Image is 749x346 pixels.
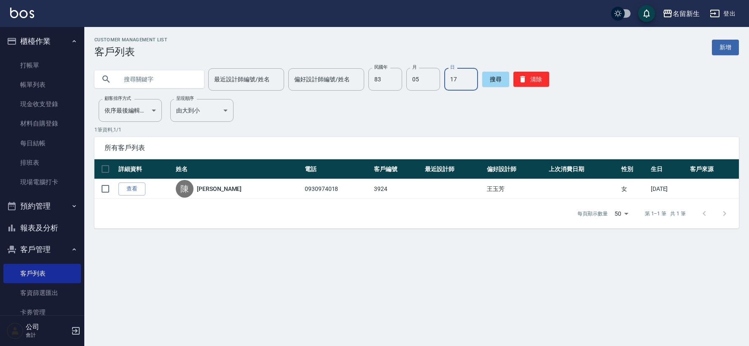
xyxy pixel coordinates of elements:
[372,159,423,179] th: 客戶編號
[105,144,729,152] span: 所有客戶列表
[303,179,372,199] td: 0930974018
[3,239,81,260] button: 客戶管理
[170,99,234,122] div: 由大到小
[485,159,547,179] th: 偏好設計師
[118,182,145,196] a: 查看
[423,159,485,179] th: 最近設計師
[197,185,242,193] a: [PERSON_NAME]
[174,159,303,179] th: 姓名
[116,159,174,179] th: 詳細資料
[3,114,81,133] a: 材料自購登錄
[3,75,81,94] a: 帳單列表
[26,331,69,339] p: 會計
[3,264,81,283] a: 客戶列表
[688,159,739,179] th: 客戶來源
[3,172,81,192] a: 現場電腦打卡
[485,179,547,199] td: 王玉芳
[619,179,649,199] td: 女
[3,217,81,239] button: 報表及分析
[3,30,81,52] button: 櫃檯作業
[26,323,69,331] h5: 公司
[3,153,81,172] a: 排班表
[513,72,549,87] button: 清除
[611,202,631,225] div: 50
[176,180,193,198] div: 陳
[176,95,194,102] label: 呈現順序
[450,64,454,70] label: 日
[99,99,162,122] div: 依序最後編輯時間
[3,303,81,322] a: 卡券管理
[638,5,655,22] button: save
[659,5,703,22] button: 名留新生
[645,210,686,217] p: 第 1–1 筆 共 1 筆
[3,195,81,217] button: 預約管理
[547,159,619,179] th: 上次消費日期
[3,134,81,153] a: 每日結帳
[94,46,167,58] h3: 客戶列表
[712,40,739,55] a: 新增
[7,322,24,339] img: Person
[3,94,81,114] a: 現金收支登錄
[619,159,649,179] th: 性別
[577,210,608,217] p: 每頁顯示數量
[94,37,167,43] h2: Customer Management List
[10,8,34,18] img: Logo
[105,95,131,102] label: 顧客排序方式
[372,179,423,199] td: 3924
[118,68,197,91] input: 搜尋關鍵字
[482,72,509,87] button: 搜尋
[94,126,739,134] p: 1 筆資料, 1 / 1
[303,159,372,179] th: 電話
[3,283,81,303] a: 客資篩選匯出
[374,64,387,70] label: 民國年
[3,56,81,75] a: 打帳單
[706,6,739,21] button: 登出
[673,8,700,19] div: 名留新生
[649,179,688,199] td: [DATE]
[649,159,688,179] th: 生日
[412,64,416,70] label: 月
